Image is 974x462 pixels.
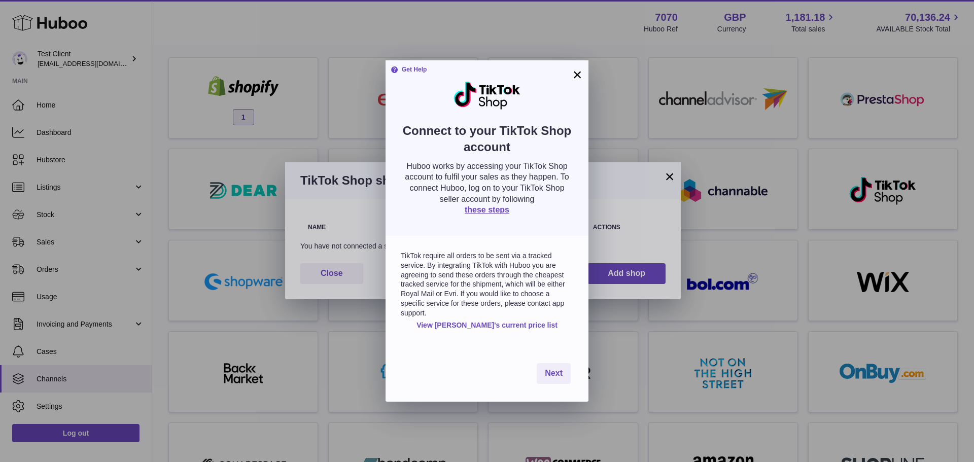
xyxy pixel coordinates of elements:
[571,68,583,81] button: ×
[453,81,521,110] img: TikTokShop Logo
[401,123,573,161] h2: Connect to your TikTok Shop account
[416,321,558,330] a: View [PERSON_NAME]'s current price list
[465,205,509,214] a: these steps
[391,65,427,74] strong: Get Help
[537,363,571,384] button: Next
[545,369,563,377] span: Next
[401,251,573,318] p: TikTok require all orders to be sent via a tracked service. By integrating TikTok with Huboo you ...
[401,161,573,204] p: Huboo works by accessing your TikTok Shop account to fulfil your sales as they happen. To connect...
